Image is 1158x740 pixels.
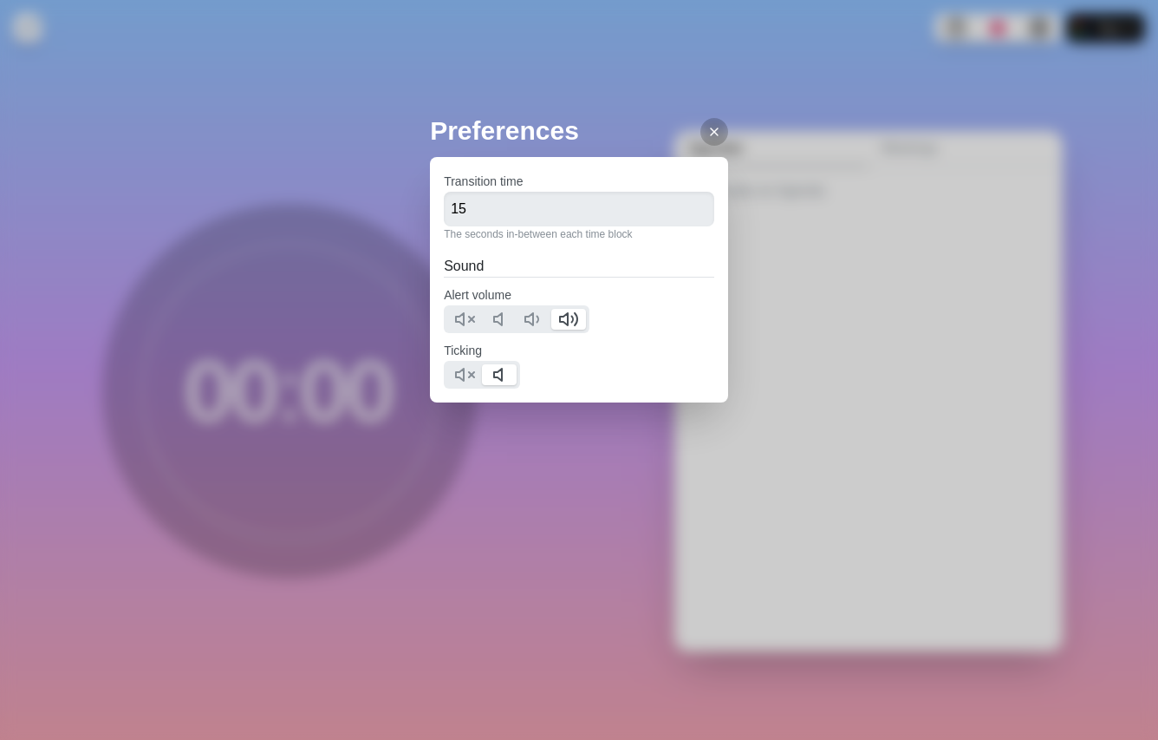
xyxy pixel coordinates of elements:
[444,226,714,242] p: The seconds in-between each time block
[430,111,728,150] h2: Preferences
[444,344,482,357] label: Ticking
[444,256,714,277] h2: Sound
[444,288,511,302] label: Alert volume
[444,174,523,188] label: Transition time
